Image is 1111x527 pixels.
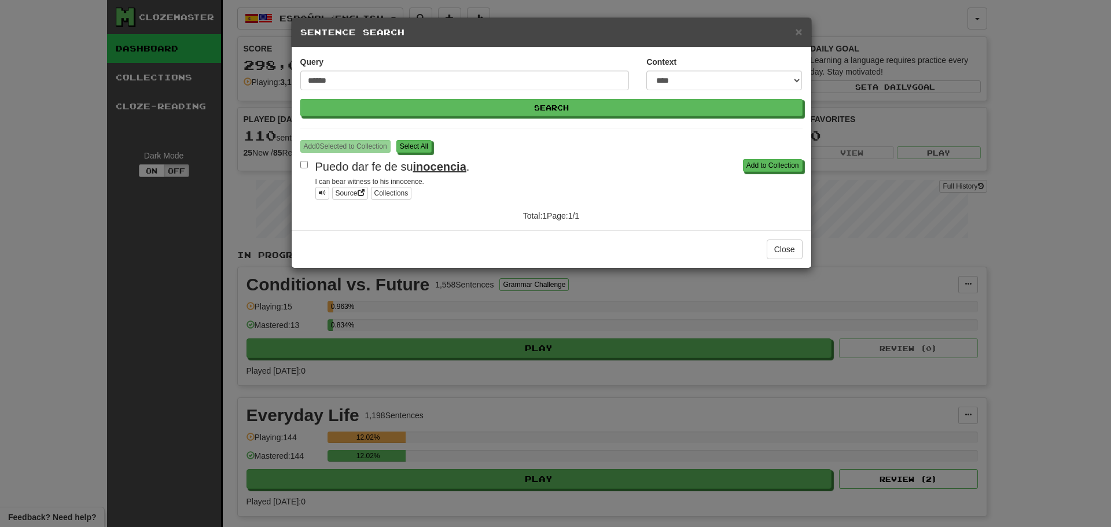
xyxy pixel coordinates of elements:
[795,25,802,38] button: Close
[743,159,803,172] button: Add to Collection
[300,56,323,68] label: Query
[315,160,470,173] span: Puedo dar fe de su .
[300,140,391,153] button: Add0Selected to Collection
[646,56,676,68] label: Context
[465,205,638,222] div: Total: 1 Page: 1 / 1
[332,187,368,200] a: Source
[795,25,802,38] span: ×
[413,160,466,173] u: inocencia
[767,239,803,259] button: Close
[300,99,803,116] button: Search
[300,27,803,38] h5: Sentence Search
[315,178,424,186] small: I can bear witness to his innocence.
[396,140,432,153] button: Select All
[371,187,412,200] button: Collections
